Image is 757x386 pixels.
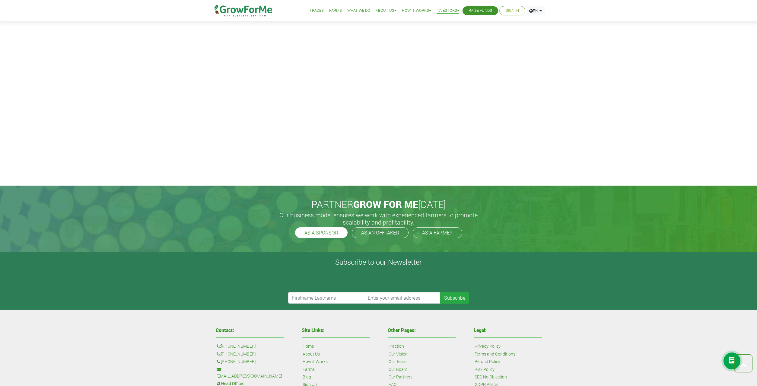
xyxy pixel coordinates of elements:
p: : [217,366,283,380]
a: [PHONE_NUMBER] [221,343,256,349]
a: Terms and Conditions [475,351,515,357]
h4: Legal: [474,328,542,333]
a: Raise Funds [469,8,492,14]
h2: PARTNER [DATE] [214,199,544,210]
button: Subscribe [440,292,469,304]
a: Risk Policy [475,366,495,373]
h4: Contact: [216,328,284,333]
a: Home [303,343,314,349]
span: GROW FOR ME [353,198,418,211]
iframe: reCAPTCHA [288,269,380,292]
a: [EMAIL_ADDRESS][DOMAIN_NAME] [217,373,282,379]
p: : [217,343,283,349]
input: Enter your email address [364,292,441,304]
a: About Us [303,351,320,357]
p: : [217,358,283,365]
a: Blog [303,374,311,380]
a: Trades [310,8,324,14]
p: : [217,351,283,357]
h4: Subscribe to our Newsletter [8,258,749,266]
a: SEC No Objection [475,374,507,380]
a: How it Works [303,358,328,365]
a: Our Board [389,366,408,373]
h5: Our business model ensures we work with experienced farmers to promote scalability and profitabil... [273,211,484,226]
a: [PHONE_NUMBER] [221,351,256,357]
a: How it Works [402,8,431,14]
a: Our Vision [389,351,408,357]
a: AS A SPONSOR [295,227,348,238]
a: Privacy Policy [475,343,501,349]
a: [PHONE_NUMBER] [221,358,256,365]
a: AS AN OFFTAKER [352,227,409,238]
a: What We Do [347,8,370,14]
input: Firstname Lastname [288,292,365,304]
a: AS A FARMER [413,227,462,238]
a: EN [526,6,545,15]
a: Investors [437,8,459,14]
a: Sign In [506,8,519,14]
h4: Other Pages: [388,328,456,333]
a: Our Partners [389,374,412,380]
a: Our Team [389,358,406,365]
a: Refund Policy [475,358,500,365]
h4: Site Links: [302,328,370,333]
a: About Us [376,8,396,14]
a: Traction [389,343,404,349]
a: Farms [303,366,315,373]
a: Farms [329,8,342,14]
